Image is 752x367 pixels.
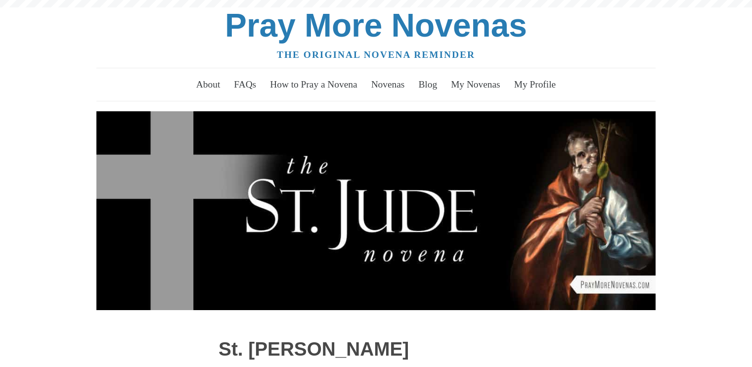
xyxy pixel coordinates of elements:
h1: St. [PERSON_NAME] [219,339,495,360]
a: The original novena reminder [277,49,475,60]
a: Blog [413,71,443,98]
a: How to Pray a Novena [265,71,363,98]
a: FAQs [228,71,262,98]
a: My Novenas [445,71,506,98]
a: My Profile [508,71,562,98]
a: Novenas [365,71,410,98]
img: Join in praying the St. Jude Novena [96,111,656,311]
a: Pray More Novenas [225,7,527,44]
a: About [190,71,226,98]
